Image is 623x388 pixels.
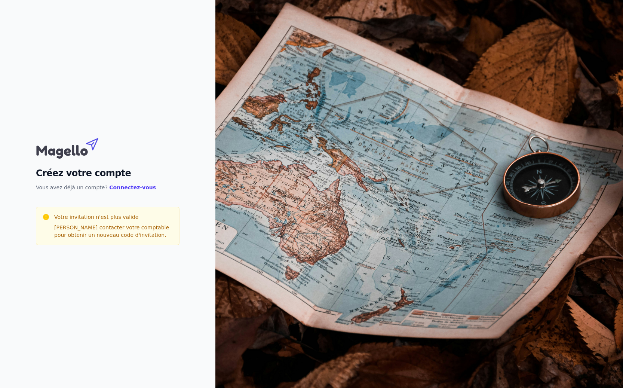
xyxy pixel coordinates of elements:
[36,166,179,180] h2: Créez votre compte
[109,184,156,190] a: Connectez-vous
[54,224,173,239] p: [PERSON_NAME] contacter votre comptable pour obtenir un nouveau code d'invitation.
[54,213,173,221] h3: Votre invitation n'est plus valide
[36,183,179,192] p: Vous avez déjà un compte?
[36,134,114,161] img: Magello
